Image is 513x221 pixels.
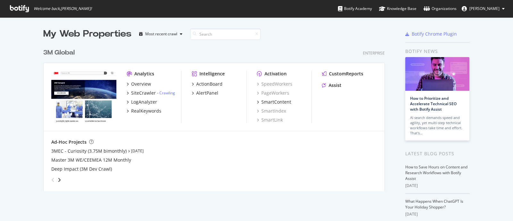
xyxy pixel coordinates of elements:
[257,117,283,123] a: SmartLink
[405,31,457,37] a: Botify Chrome Plugin
[257,108,286,114] a: SmartIndex
[34,6,92,11] span: Welcome back, [PERSON_NAME] !
[196,81,223,87] div: ActionBoard
[51,71,116,123] img: www.command.com
[257,81,292,87] a: SpeedWorkers
[137,29,185,39] button: Most recent crawl
[405,183,470,189] div: [DATE]
[405,150,470,157] div: Latest Blog Posts
[131,108,161,114] div: RealKeywords
[196,90,218,96] div: AlertPanel
[51,148,127,154] a: 3MEC - Curiosity (3.75M bimonthly)
[410,96,457,112] a: How to Prioritize and Accelerate Technical SEO with Botify Assist
[192,81,223,87] a: ActionBoard
[131,81,151,87] div: Overview
[51,166,112,172] a: Deep Impact (3M Dev Crawl)
[51,157,131,163] a: Master 3M WE/CEEMEA 12M Monthly
[43,48,77,57] a: 3M Global
[43,28,131,40] div: My Web Properties
[329,82,341,89] div: Assist
[405,199,463,210] a: What Happens When ChatGPT Is Your Holiday Shopper?
[405,164,467,181] a: How to Save Hours on Content and Research Workflows with Botify Assist
[127,90,175,96] a: SiteCrawler- Crawling
[134,71,154,77] div: Analytics
[127,99,157,105] a: LogAnalyzer
[329,71,363,77] div: CustomReports
[338,5,372,12] div: Botify Academy
[405,48,470,55] div: Botify news
[257,99,291,105] a: SmartContent
[322,82,341,89] a: Assist
[405,211,470,217] div: [DATE]
[199,71,225,77] div: Intelligence
[43,48,75,57] div: 3M Global
[43,40,390,191] div: grid
[131,90,156,96] div: SiteCrawler
[131,99,157,105] div: LogAnalyzer
[322,71,363,77] a: CustomReports
[469,6,500,11] span: Regis Schink
[424,5,457,12] div: Organizations
[57,177,62,183] div: angle-right
[127,81,151,87] a: Overview
[265,71,287,77] div: Activation
[261,99,291,105] div: SmartContent
[157,90,175,96] div: -
[363,50,385,56] div: Enterprise
[412,31,457,37] div: Botify Chrome Plugin
[379,5,416,12] div: Knowledge Base
[257,90,289,96] a: PageWorkers
[405,57,469,91] img: How to Prioritize and Accelerate Technical SEO with Botify Assist
[457,4,510,14] button: [PERSON_NAME]
[49,175,57,185] div: angle-left
[190,29,261,40] input: Search
[51,139,87,145] div: Ad-Hoc Projects
[127,108,161,114] a: RealKeywords
[410,115,465,136] div: AI search demands speed and agility, yet multi-step technical workflows take time and effort. Tha...
[131,148,144,154] a: [DATE]
[159,90,175,96] a: Crawling
[192,90,218,96] a: AlertPanel
[145,32,177,36] div: Most recent crawl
